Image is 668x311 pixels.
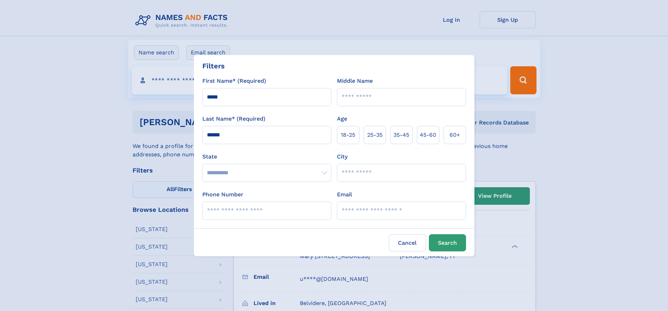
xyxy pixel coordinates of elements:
button: Search [429,234,466,251]
label: Phone Number [202,190,243,199]
label: Age [337,115,347,123]
label: State [202,153,331,161]
label: First Name* (Required) [202,77,266,85]
div: Filters [202,61,225,71]
label: Email [337,190,352,199]
label: Cancel [389,234,426,251]
span: 25‑35 [367,131,383,139]
label: Middle Name [337,77,373,85]
span: 18‑25 [341,131,355,139]
label: City [337,153,348,161]
span: 35‑45 [393,131,409,139]
span: 60+ [450,131,460,139]
label: Last Name* (Required) [202,115,265,123]
span: 45‑60 [420,131,436,139]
